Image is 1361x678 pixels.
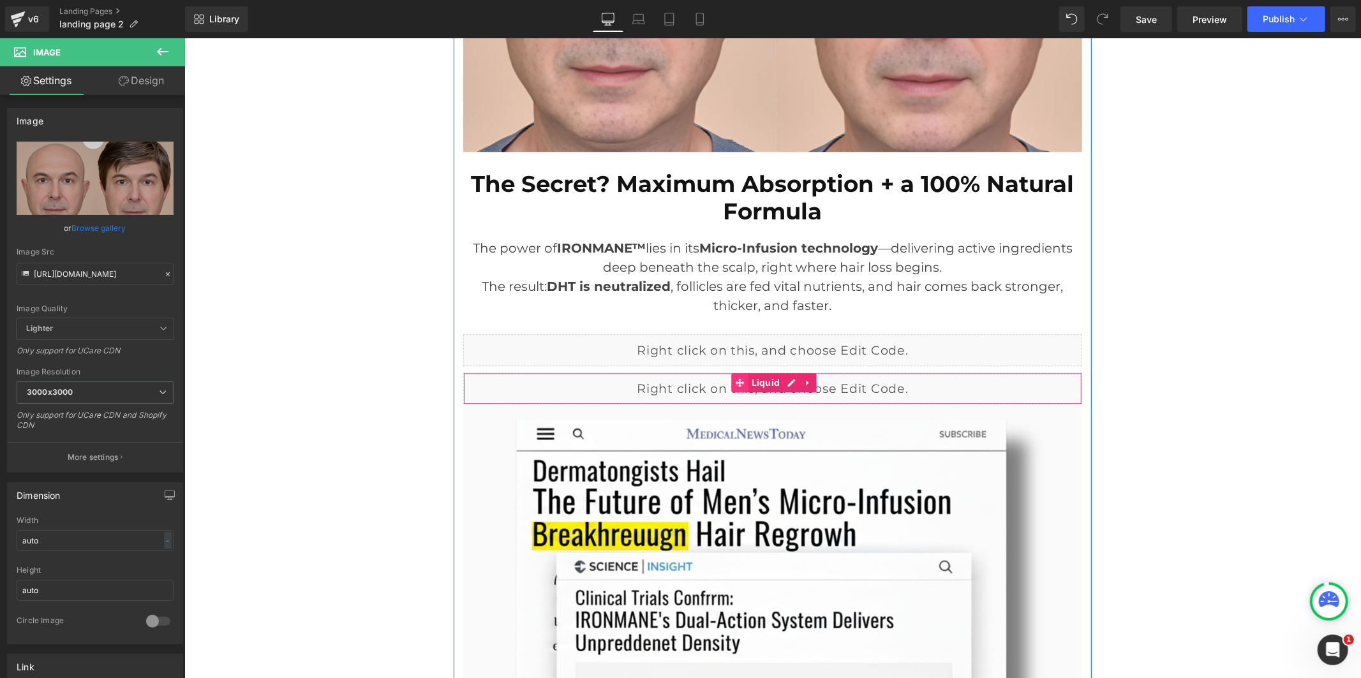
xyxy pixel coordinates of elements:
[373,202,461,217] strong: IRONMANE™
[68,452,119,463] p: More settings
[33,47,61,57] span: Image
[164,532,172,549] div: -
[95,66,188,95] a: Design
[17,221,174,235] div: or
[1136,13,1157,26] span: Save
[8,442,182,472] button: More settings
[26,323,53,333] b: Lighter
[1247,6,1325,32] button: Publish
[17,367,174,376] div: Image Resolution
[17,654,34,672] div: Link
[72,217,126,239] a: Browse gallery
[1344,635,1354,645] span: 1
[17,346,174,364] div: Only support for UCare CDN
[593,6,623,32] a: Desktop
[1330,6,1356,32] button: More
[685,6,715,32] a: Mobile
[1177,6,1242,32] a: Preview
[17,483,61,501] div: Dimension
[17,615,133,629] div: Circle Image
[1059,6,1085,32] button: Undo
[654,6,685,32] a: Tablet
[185,6,248,32] a: New Library
[1263,14,1295,24] span: Publish
[17,304,174,313] div: Image Quality
[17,263,174,285] input: Link
[27,387,73,397] b: 3000x3000
[17,108,43,126] div: Image
[279,239,898,277] p: The result: , follicles are fed vital nutrients, and hair comes back stronger, thicker, and faster.
[616,335,632,354] a: Expand / Collapse
[17,410,174,439] div: Only support for UCare CDN and Shopify CDN
[17,566,174,575] div: Height
[363,240,487,256] strong: DHT is neutralized
[59,19,124,29] span: landing page 2
[5,6,49,32] a: v6
[279,200,898,239] p: The power of lies in its —delivering active ingredients deep beneath the scalp, right where hair ...
[564,335,599,354] span: Liquid
[26,11,41,27] div: v6
[209,13,239,25] span: Library
[17,516,174,525] div: Width
[17,247,174,256] div: Image Src
[515,202,694,217] strong: Micro-Infusion technology
[59,6,185,17] a: Landing Pages
[1193,13,1227,26] span: Preview
[1090,6,1115,32] button: Redo
[623,6,654,32] a: Laptop
[287,132,890,187] strong: The Secret? Maximum Absorption + a 100% Natural Formula
[17,530,174,551] input: auto
[1318,635,1348,665] iframe: Intercom live chat
[17,580,174,601] input: auto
